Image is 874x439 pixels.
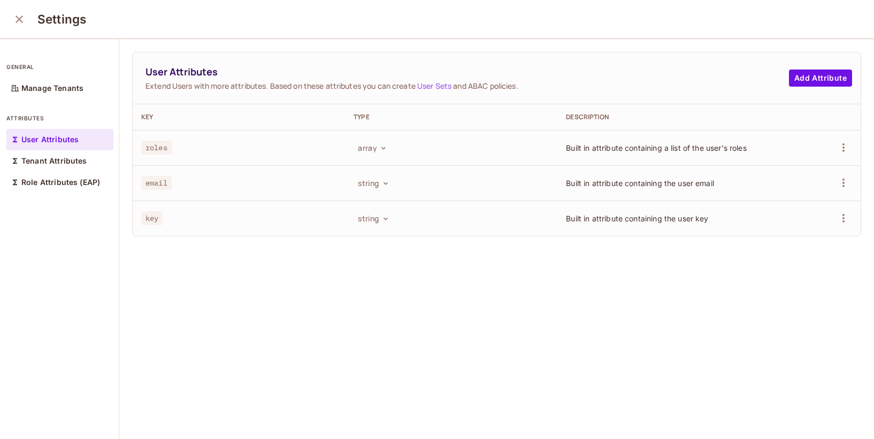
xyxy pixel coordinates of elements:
p: Tenant Attributes [21,157,87,165]
p: User Attributes [21,135,79,144]
h3: Settings [37,12,86,27]
div: Description [566,113,761,121]
p: Role Attributes (EAP) [21,178,100,187]
div: Type [354,113,549,121]
button: close [9,9,30,30]
a: User Sets [417,81,451,91]
button: string [354,174,392,191]
span: roles [141,141,172,155]
span: User Attributes [145,65,789,79]
span: email [141,176,172,190]
p: general [6,63,113,71]
span: Extend Users with more attributes. Based on these attributes you can create and ABAC policies. [145,81,789,91]
button: string [354,210,392,227]
p: Manage Tenants [21,84,83,93]
span: Built in attribute containing the user email [566,179,714,188]
button: array [354,139,390,156]
div: Key [141,113,336,121]
span: Built in attribute containing the user key [566,214,708,223]
span: Built in attribute containing a list of the user's roles [566,143,746,152]
span: key [141,211,163,225]
p: attributes [6,114,113,122]
button: Add Attribute [789,70,852,87]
